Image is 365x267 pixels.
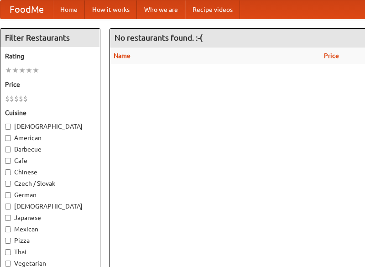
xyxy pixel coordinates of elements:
input: Mexican [5,226,11,232]
h5: Cuisine [5,108,95,117]
h4: Filter Restaurants [0,29,100,47]
li: $ [14,94,19,104]
label: Mexican [5,225,95,234]
li: $ [19,94,23,104]
label: German [5,190,95,199]
li: ★ [32,65,39,75]
input: Czech / Slovak [5,181,11,187]
input: German [5,192,11,198]
li: ★ [26,65,32,75]
a: Who we are [137,0,185,19]
label: [DEMOGRAPHIC_DATA] [5,202,95,211]
label: American [5,133,95,142]
h5: Price [5,80,95,89]
a: Price [324,52,339,59]
label: Cafe [5,156,95,165]
input: American [5,135,11,141]
input: [DEMOGRAPHIC_DATA] [5,124,11,130]
input: [DEMOGRAPHIC_DATA] [5,204,11,209]
input: Thai [5,249,11,255]
input: Vegetarian [5,261,11,267]
h5: Rating [5,52,95,61]
li: ★ [19,65,26,75]
label: Japanese [5,213,95,222]
a: Name [114,52,130,59]
input: Pizza [5,238,11,244]
a: How it works [85,0,137,19]
label: Czech / Slovak [5,179,95,188]
label: Thai [5,247,95,257]
input: Chinese [5,169,11,175]
li: $ [10,94,14,104]
a: Home [53,0,85,19]
input: Cafe [5,158,11,164]
li: ★ [5,65,12,75]
label: Pizza [5,236,95,245]
label: Barbecue [5,145,95,154]
input: Barbecue [5,147,11,152]
a: FoodMe [0,0,53,19]
li: ★ [12,65,19,75]
li: $ [23,94,28,104]
li: $ [5,94,10,104]
label: [DEMOGRAPHIC_DATA] [5,122,95,131]
a: Recipe videos [185,0,240,19]
input: Japanese [5,215,11,221]
label: Chinese [5,168,95,177]
ng-pluralize: No restaurants found. :-( [115,33,203,42]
